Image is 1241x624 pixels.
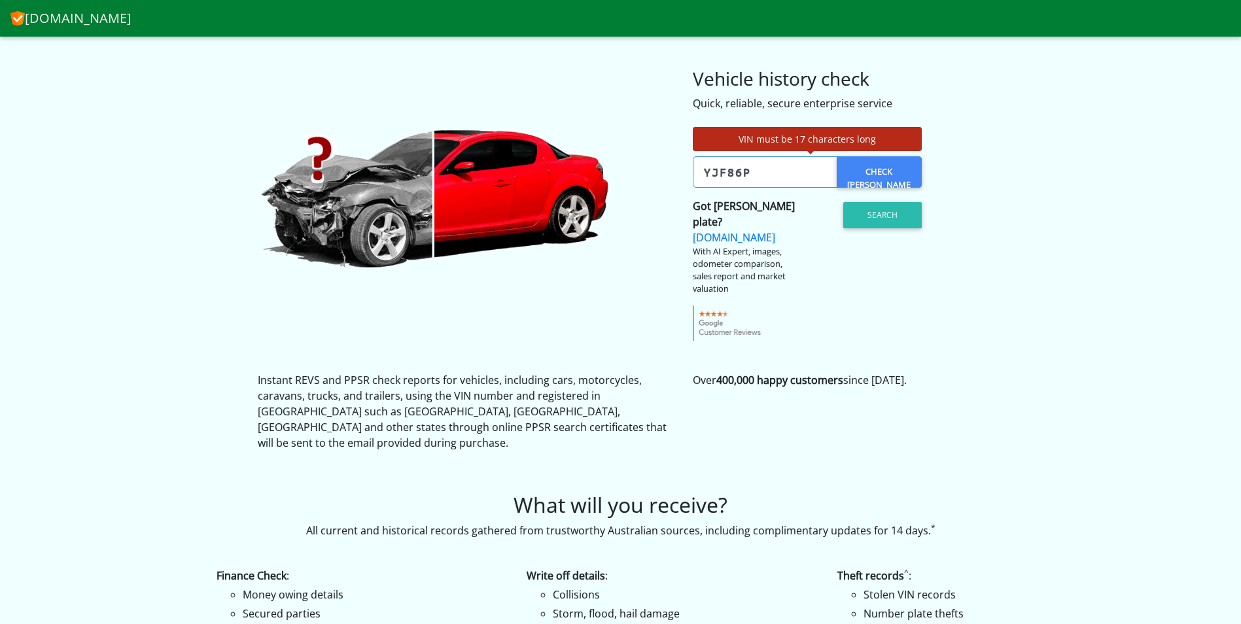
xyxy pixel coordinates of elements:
[864,606,1128,621] li: Number plate thefts
[553,587,817,602] li: Collisions
[217,568,287,583] strong: Finance Check
[10,9,25,26] img: CheckVIN.com.au logo
[10,493,1231,517] h2: What will you receive?
[10,5,131,31] a: [DOMAIN_NAME]
[693,230,775,245] a: [DOMAIN_NAME]
[716,373,843,387] strong: 400,000 happy customers
[243,606,507,621] li: Secured parties
[864,587,1128,602] li: Stolen VIN records
[904,567,909,578] sup: ^
[693,372,984,388] p: Over since [DATE].
[258,127,611,270] img: CheckVIN
[243,587,507,602] li: Money owing details
[693,305,768,341] img: gcr-badge-transparent.png.pagespeed.ce.05XcFOhvEz.png
[693,95,984,111] div: Quick, reliable, secure enterprise service
[837,568,904,583] strong: Theft records
[527,568,605,583] strong: Write off details
[10,523,1231,538] p: All current and historical records gathered from trustworthy Australian sources, including compli...
[693,68,984,90] h3: Vehicle history check
[837,156,922,188] a: Check [PERSON_NAME]?
[258,372,673,451] p: Instant REVS and PPSR check reports for vehicles, including cars, motorcycles, caravans, trucks, ...
[553,606,817,621] li: Storm, flood, hail damage
[739,133,876,145] span: VIN must be 17 characters long
[693,245,797,296] div: With AI Expert, images, odometer comparison, sales report and market valuation
[843,202,922,228] button: Search
[693,199,795,229] strong: Got [PERSON_NAME] plate?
